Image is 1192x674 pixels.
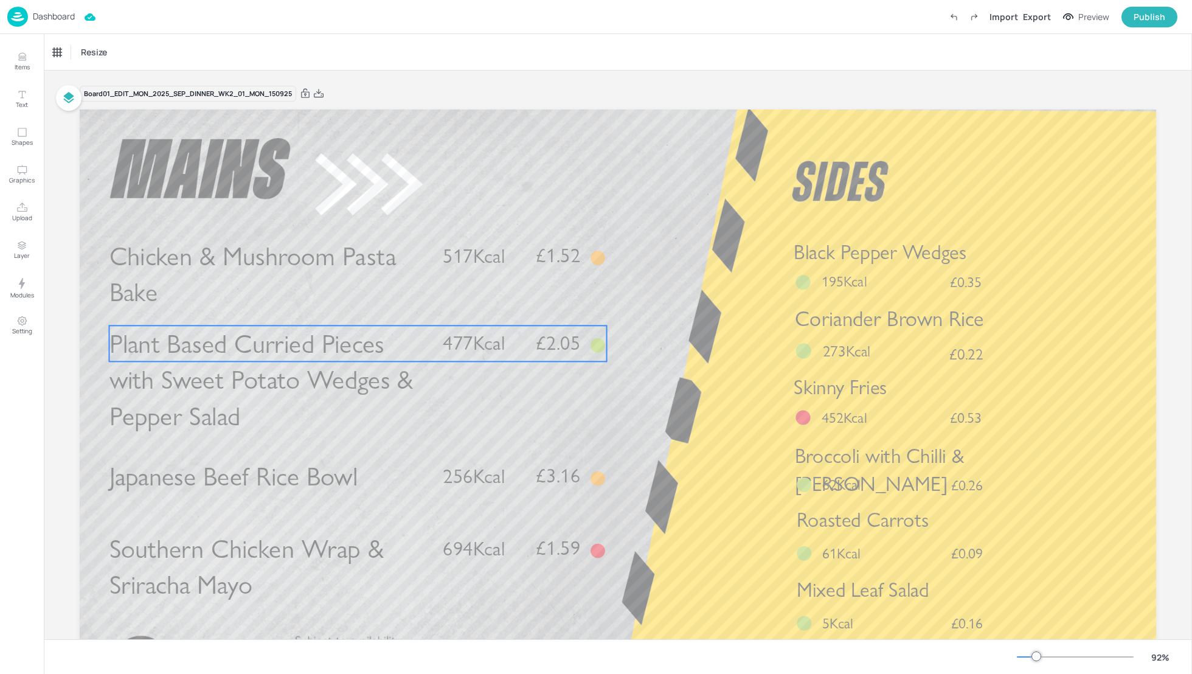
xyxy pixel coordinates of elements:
[951,546,983,561] span: £0.09
[1023,10,1051,23] div: Export
[797,508,929,532] span: Roasted Carrots
[80,86,296,102] div: Board 01_EDIT_MON_2025_SEP_DINNER_WK2_01_MON_150925
[951,616,983,631] span: £0.16
[822,409,867,427] span: 452Kcal
[1056,8,1117,26] button: Preview
[1078,10,1109,24] div: Preview
[536,246,580,265] span: £1.52
[536,467,580,486] span: £3.16
[78,46,109,58] span: Resize
[109,240,397,308] span: Chicken & Mushroom Pasta Bake
[443,244,505,268] span: 517Kcal
[950,411,982,425] span: £0.53
[795,307,984,332] span: Coriander Brown Rice
[536,539,580,558] span: £1.59
[7,7,28,27] img: logo-86c26b7e.jpg
[797,578,929,602] span: Mixed Leaf Salad
[109,461,358,493] span: Japanese Beef Rice Bowl
[795,443,964,496] span: Broccoli with Chilli & [PERSON_NAME]
[109,533,384,601] span: Southern Chicken Wrap & Sriracha Mayo
[1121,7,1177,27] button: Publish
[964,7,985,27] label: Redo (Ctrl + Y)
[950,274,982,289] span: £0.35
[823,341,870,360] span: 273Kcal
[794,375,887,400] span: Skinny Fries
[943,7,964,27] label: Undo (Ctrl + Z)
[951,478,983,492] span: £0.26
[822,614,853,631] span: 5Kcal
[989,10,1018,23] div: Import
[794,240,966,264] span: Black Pepper Wedges
[822,476,861,494] span: 62Kcal
[443,465,505,488] span: 256Kcal
[949,346,983,361] span: £0.22
[822,273,867,291] span: 195Kcal
[1146,651,1175,664] div: 92 %
[443,537,505,561] span: 694Kcal
[443,332,505,355] span: 477Kcal
[536,333,580,353] span: £2.05
[109,328,414,431] span: Plant Based Curried Pieces with Sweet Potato Wedges & Pepper Salad
[822,544,861,563] span: 61Kcal
[1134,10,1165,24] div: Publish
[33,12,75,21] p: Dashboard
